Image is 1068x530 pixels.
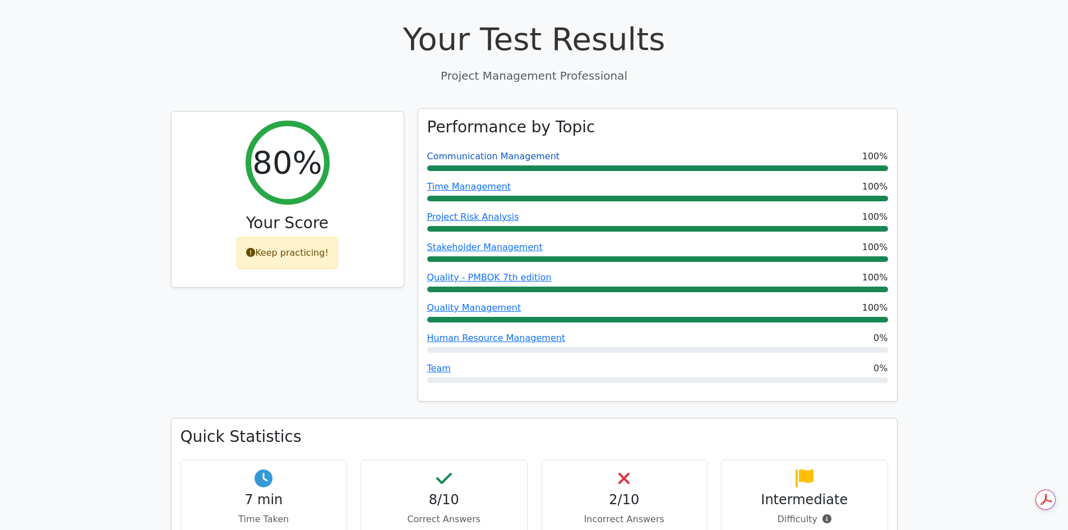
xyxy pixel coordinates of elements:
span: 100% [862,150,888,163]
a: Communication Management [427,151,560,162]
a: Quality - PMBOK 7th edition [427,272,552,283]
div: Keep practicing! [237,237,338,269]
p: Difficulty [731,513,879,526]
h1: Your Test Results [171,20,898,58]
span: 100% [862,271,888,284]
h4: Intermediate [731,492,879,508]
span: 100% [862,301,888,315]
a: Time Management [427,181,511,192]
span: 0% [873,362,887,375]
p: Incorrect Answers [551,513,699,526]
h4: 8/10 [370,492,518,508]
h4: 2/10 [551,492,699,508]
p: Time Taken [190,513,338,526]
h3: Quick Statistics [181,427,888,446]
span: 0% [873,331,887,345]
span: 100% [862,180,888,193]
p: Project Management Professional [171,67,898,84]
span: 100% [862,210,888,224]
a: Quality Management [427,302,521,313]
a: Project Risk Analysis [427,211,519,222]
h2: 80% [252,144,322,181]
span: 100% [862,241,888,254]
h4: 7 min [190,492,338,508]
h3: Your Score [181,214,395,233]
a: Team [427,363,451,374]
a: Human Resource Management [427,333,566,343]
h3: Performance by Topic [427,118,595,137]
p: Correct Answers [370,513,518,526]
a: Stakeholder Management [427,242,543,252]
